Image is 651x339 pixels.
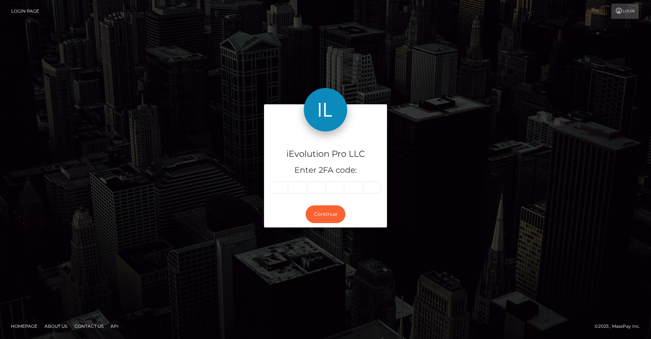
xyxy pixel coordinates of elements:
button: Continue [306,205,345,223]
img: iEvolution Pro LLC [304,88,347,131]
a: Homepage [8,321,40,332]
h4: iEvolution Pro LLC [269,148,382,160]
a: Login Page [11,4,39,19]
a: API [108,321,122,332]
h5: Enter 2FA code: [269,165,382,176]
div: © 2025 , MassPay Inc. [595,322,646,330]
a: Contact Us [72,321,106,332]
a: About Us [42,321,70,332]
a: Login [611,4,639,19]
